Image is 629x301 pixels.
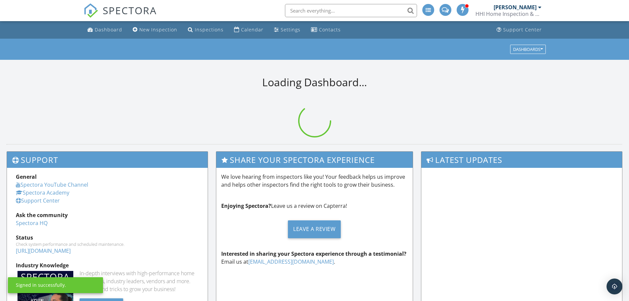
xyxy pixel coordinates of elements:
a: Calendar [231,24,266,36]
div: Dashboards [513,47,543,52]
p: We love hearing from inspectors like you! Your feedback helps us improve and helps other inspecto... [221,173,408,189]
a: SPECTORA [84,9,157,23]
a: Spectora YouTube Channel [16,181,88,188]
a: Spectora Academy [16,189,69,196]
h3: Latest Updates [421,152,622,168]
div: New Inspection [139,26,177,33]
p: Email us at . [221,250,408,266]
input: Search everything... [285,4,417,17]
div: Status [16,234,199,242]
a: Support Center [494,24,544,36]
div: Settings [281,26,300,33]
strong: General [16,173,37,180]
div: Leave a Review [288,220,341,238]
a: New Inspection [130,24,180,36]
div: Dashboard [95,26,122,33]
img: The Best Home Inspection Software - Spectora [84,3,98,18]
a: Settings [271,24,303,36]
div: Check system performance and scheduled maintenance. [16,242,199,247]
a: Dashboard [85,24,125,36]
strong: Interested in sharing your Spectora experience through a testimonial? [221,250,406,257]
div: Ask the community [16,211,199,219]
div: Open Intercom Messenger [607,279,622,294]
div: [PERSON_NAME] [494,4,537,11]
a: Spectora HQ [16,219,48,227]
div: Signed in successfully. [16,282,66,288]
span: SPECTORA [103,3,157,17]
a: [URL][DOMAIN_NAME] [16,247,71,254]
div: HHI Home Inspection & Pest Control [475,11,542,17]
strong: Enjoying Spectora? [221,202,271,209]
div: Calendar [241,26,263,33]
a: Leave a Review [221,215,408,243]
p: Leave us a review on Capterra! [221,202,408,210]
h3: Share Your Spectora Experience [216,152,413,168]
a: Inspections [185,24,226,36]
div: Inspections [195,26,224,33]
button: Dashboards [510,45,546,54]
a: [EMAIL_ADDRESS][DOMAIN_NAME] [248,258,334,265]
div: In-depth interviews with high-performance home inspectors, industry leaders, vendors and more. Ge... [80,269,199,293]
div: Industry Knowledge [16,261,199,269]
a: Contacts [308,24,343,36]
h3: Support [7,152,208,168]
div: Support Center [503,26,542,33]
div: Contacts [319,26,341,33]
a: Support Center [16,197,60,204]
